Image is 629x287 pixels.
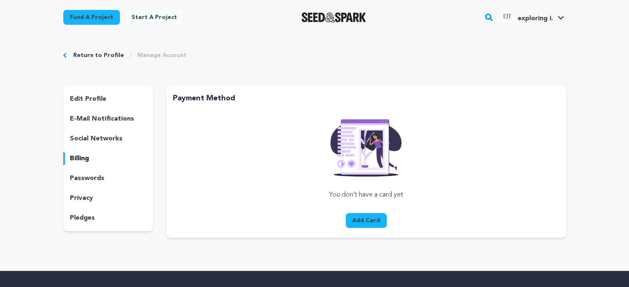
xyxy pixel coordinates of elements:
[346,213,387,228] button: Add Card
[63,192,153,205] button: privacy
[63,10,120,25] a: Fund a project
[63,132,153,145] button: social networks
[499,9,566,24] a: exploring i.'s Profile
[63,211,153,225] button: pledges
[324,114,408,177] img: Seed&Spark Rafiki Image
[70,114,134,124] p: e-mail notifications
[63,93,153,106] button: edit profile
[501,10,552,24] div: exploring i.'s Profile
[63,51,566,59] div: Breadcrumb
[499,9,566,26] span: exploring i.'s Profile
[270,190,463,200] p: You don’t have a card yet
[70,154,89,164] p: billing
[70,193,93,203] p: privacy
[70,213,95,223] p: pledges
[63,172,153,185] button: passwords
[125,10,184,25] a: Start a project
[70,94,106,104] p: edit profile
[517,15,552,22] span: exploring i.
[501,10,514,24] img: e676a1f47fa5614a.png
[173,93,559,104] h2: Payment Method
[63,112,153,126] button: e-mail notifications
[301,12,366,22] img: Seed&Spark Logo Dark Mode
[70,134,122,144] p: social networks
[70,173,104,183] p: passwords
[63,152,153,165] button: billing
[137,51,187,59] a: Manage Account
[301,12,366,22] a: Seed&Spark Homepage
[73,51,124,59] a: Return to Profile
